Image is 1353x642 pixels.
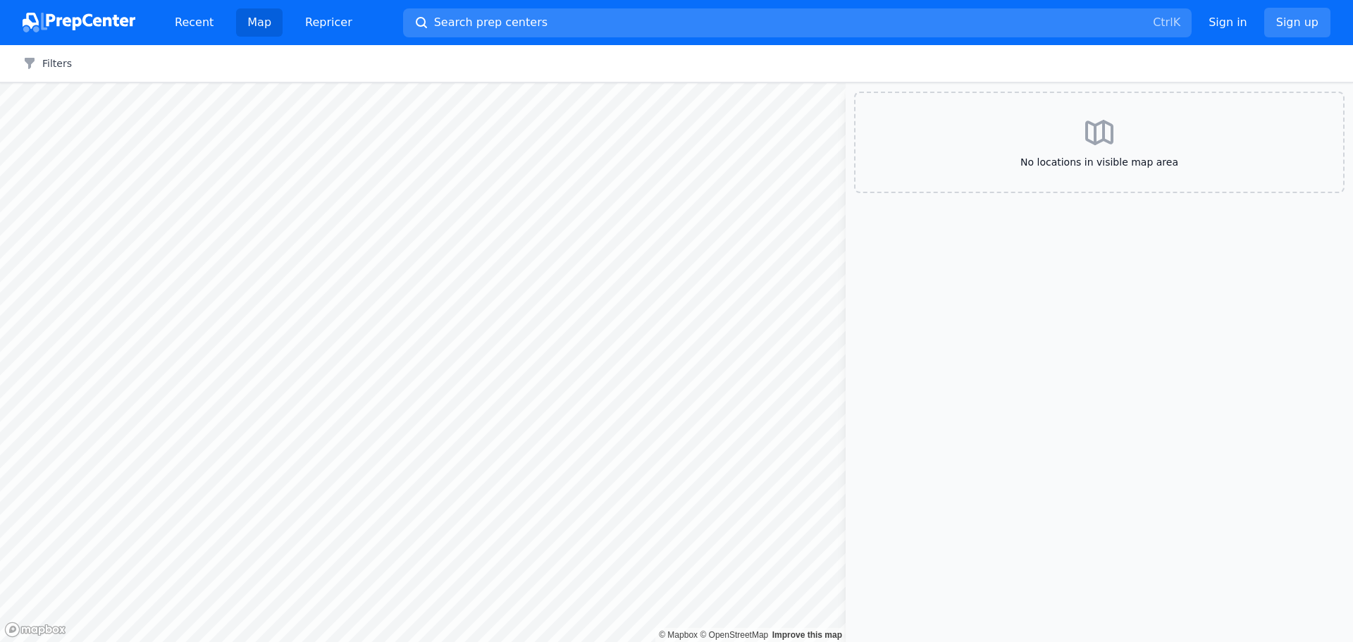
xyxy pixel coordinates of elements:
a: Mapbox [659,630,698,640]
a: Sign in [1209,14,1247,31]
a: Repricer [294,8,364,37]
span: No locations in visible map area [878,155,1321,169]
a: Mapbox logo [4,622,66,638]
button: Filters [23,56,72,70]
a: Map feedback [772,630,842,640]
button: Search prep centersCtrlK [403,8,1192,37]
a: OpenStreetMap [700,630,768,640]
img: PrepCenter [23,13,135,32]
kbd: Ctrl [1153,16,1173,29]
a: Map [236,8,283,37]
a: Sign up [1264,8,1330,37]
kbd: K [1173,16,1181,29]
span: Search prep centers [434,14,548,31]
a: Recent [163,8,225,37]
